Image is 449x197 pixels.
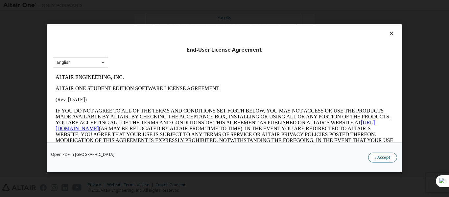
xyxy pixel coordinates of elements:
p: (Rev. [DATE]) [3,25,341,31]
div: End-User License Agreement [53,47,396,53]
p: ALTAIR ONE STUDENT EDITION SOFTWARE LICENSE AGREEMENT [3,14,341,20]
p: ALTAIR ENGINEERING, INC. [3,3,341,9]
p: IF YOU DO NOT AGREE TO ALL OF THE TERMS AND CONDITIONS SET FORTH BELOW, YOU MAY NOT ACCESS OR USE... [3,36,341,84]
div: English [57,61,71,64]
a: [URL][DOMAIN_NAME] [3,48,322,60]
button: I Accept [368,153,397,163]
a: Open PDF in [GEOGRAPHIC_DATA] [51,153,114,157]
